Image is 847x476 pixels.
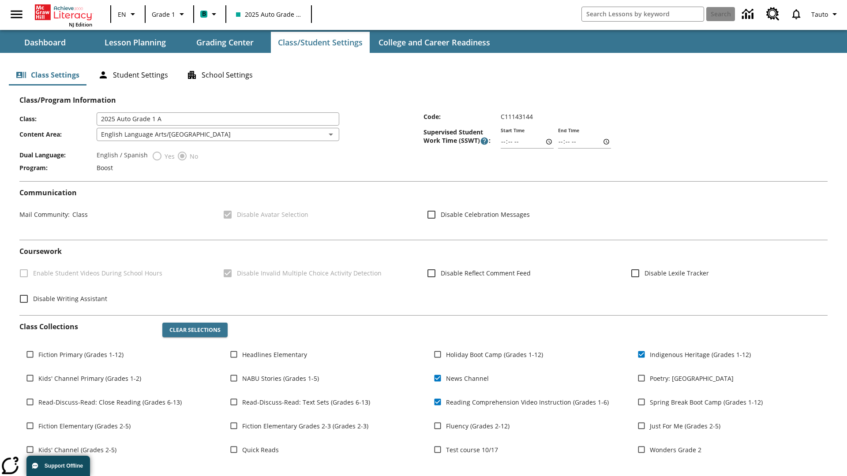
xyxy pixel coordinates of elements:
span: NJ Edition [69,21,92,28]
a: Home [35,4,92,21]
span: Content Area : [19,130,97,138]
button: Clear Selections [162,323,228,338]
span: Quick Reads [242,445,279,454]
input: search field [582,7,704,21]
span: Fiction Elementary Grades 2-3 (Grades 2-3) [242,421,368,431]
span: Read-Discuss-Read: Close Reading (Grades 6-13) [38,398,182,407]
span: Support Offline [45,463,83,469]
span: Fluency (Grades 2-12) [446,421,510,431]
span: Read-Discuss-Read: Text Sets (Grades 6-13) [242,398,370,407]
span: Dual Language : [19,151,97,159]
span: Disable Avatar Selection [237,210,308,219]
button: Student Settings [91,64,175,86]
span: Disable Reflect Comment Feed [441,268,531,278]
span: Poetry: [GEOGRAPHIC_DATA] [650,374,734,383]
button: School Settings [180,64,260,86]
span: Grade 1 [152,10,175,19]
a: Data Center [737,2,761,26]
span: Tauto [811,10,828,19]
a: Notifications [785,3,808,26]
span: Spring Break Boot Camp (Grades 1-12) [650,398,763,407]
button: Open side menu [4,1,30,27]
span: Headlines Elementary [242,350,307,359]
span: Holiday Boot Camp (Grades 1-12) [446,350,543,359]
button: Class Settings [9,64,86,86]
span: Disable Invalid Multiple Choice Activity Detection [237,268,382,278]
button: Class/Student Settings [271,32,370,53]
span: Just For Me (Grades 2-5) [650,421,720,431]
span: Mail Community : [19,210,70,219]
span: Fiction Elementary (Grades 2-5) [38,421,131,431]
button: College and Career Readiness [371,32,497,53]
span: Fiction Primary (Grades 1-12) [38,350,124,359]
button: Support Offline [26,456,90,476]
span: Boost [97,164,113,172]
button: Grade: Grade 1, Select a grade [148,6,191,22]
span: Reading Comprehension Video Instruction (Grades 1-6) [446,398,609,407]
span: Disable Writing Assistant [33,294,107,303]
span: Wonders Grade 2 [650,445,701,454]
button: Grading Center [181,32,269,53]
span: B [202,8,206,19]
h2: Communication [19,189,828,197]
button: Boost Class color is teal. Change class color [197,6,223,22]
span: No [187,152,198,161]
span: Kids' Channel (Grades 2-5) [38,445,116,454]
div: Class Collections [19,316,828,470]
span: Indigenous Heritage (Grades 1-12) [650,350,751,359]
h2: Class/Program Information [19,96,828,104]
span: Yes [162,152,175,161]
span: Test course 10/17 [446,445,498,454]
span: Enable Student Videos During School Hours [33,268,162,278]
h2: Class Collections [19,323,155,331]
button: Language: EN, Select a language [114,6,142,22]
button: Lesson Planning [91,32,179,53]
span: News Channel [446,374,489,383]
label: English / Spanish [97,151,148,161]
span: Class [70,210,88,219]
label: Start Time [501,127,525,134]
span: Supervised Student Work Time (SSWT) : [423,128,501,145]
span: Kids' Channel Primary (Grades 1-2) [38,374,141,383]
span: Code : [423,112,501,121]
input: Class [97,112,339,126]
button: Profile/Settings [808,6,843,22]
label: End Time [558,127,579,134]
span: Disable Celebration Messages [441,210,530,219]
div: Communication [19,189,828,233]
div: Home [35,3,92,28]
div: Class/Program Information [19,104,828,174]
span: 2025 Auto Grade 1 A [236,10,301,19]
a: Resource Center, Will open in new tab [761,2,785,26]
span: C11143144 [501,112,533,121]
span: Program : [19,164,97,172]
button: Supervised Student Work Time is the timeframe when students can take LevelSet and when lessons ar... [480,137,489,145]
span: Disable Lexile Tracker [645,268,709,278]
span: Class : [19,115,97,123]
div: Class/Student Settings [9,64,838,86]
div: English Language Arts/[GEOGRAPHIC_DATA] [97,128,339,141]
h2: Course work [19,247,828,256]
span: EN [118,10,126,19]
span: NABU Stories (Grades 1-5) [242,374,319,383]
div: Coursework [19,247,828,308]
button: Dashboard [1,32,89,53]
